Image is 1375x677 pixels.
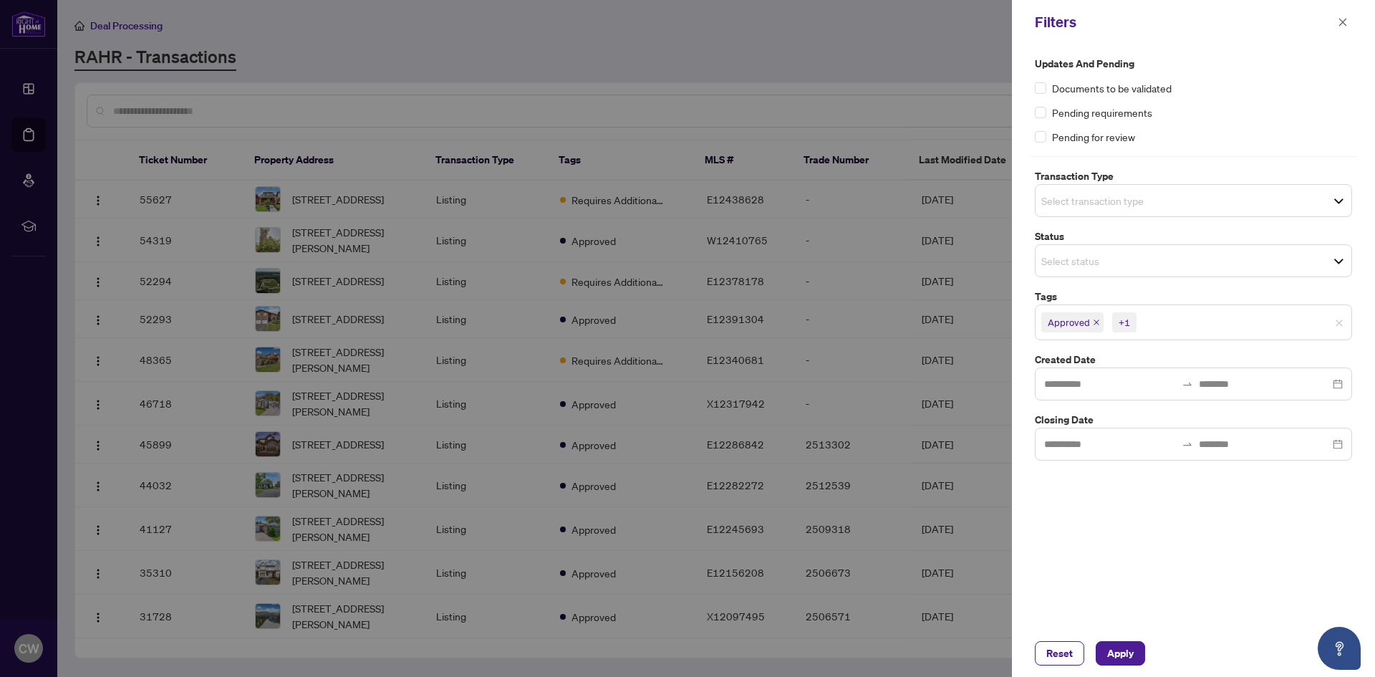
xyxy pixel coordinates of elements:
span: Approved [1048,315,1090,330]
label: Updates and Pending [1035,56,1352,72]
label: Transaction Type [1035,168,1352,184]
span: close [1093,319,1100,326]
div: +1 [1119,315,1130,330]
span: close [1338,17,1348,27]
label: Tags [1035,289,1352,304]
span: Reset [1046,642,1073,665]
label: Created Date [1035,352,1352,368]
span: Pending requirements [1052,105,1152,120]
span: swap-right [1182,378,1193,390]
label: Status [1035,229,1352,244]
span: Approved [1041,312,1104,332]
span: to [1182,378,1193,390]
div: Filters [1035,11,1333,33]
button: Open asap [1318,627,1361,670]
span: close [1335,319,1343,327]
span: Apply [1107,642,1134,665]
button: Reset [1035,641,1084,666]
label: Closing Date [1035,412,1352,428]
span: Pending for review [1052,129,1135,145]
span: to [1182,438,1193,450]
span: Documents to be validated [1052,80,1172,96]
button: Apply [1096,641,1145,666]
span: swap-right [1182,438,1193,450]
